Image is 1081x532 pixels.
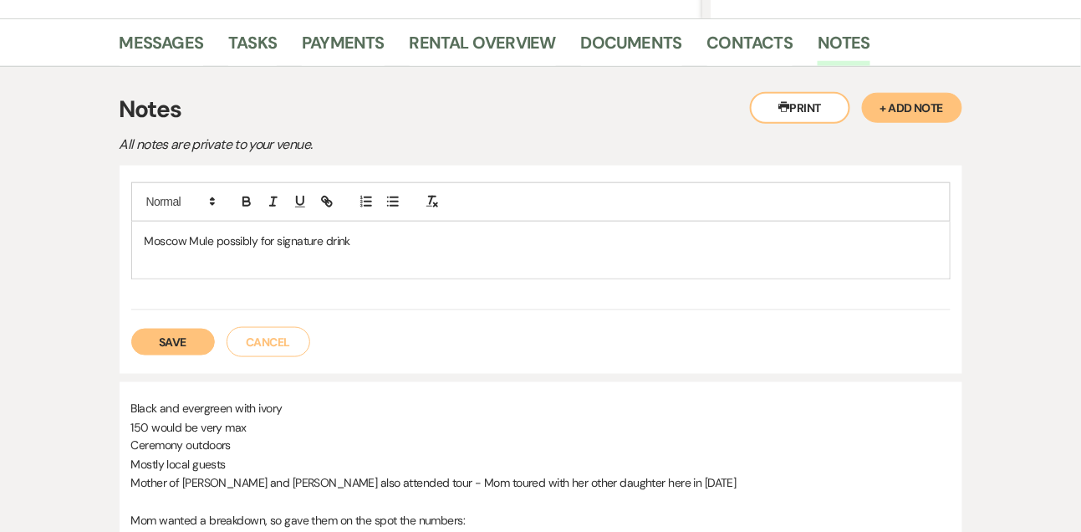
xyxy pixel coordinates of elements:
button: Save [131,329,215,356]
a: Rental Overview [410,29,556,66]
p: All notes are private to your venue. [120,134,705,156]
p: Moscow Mule possibly for signature drink [145,232,937,250]
a: Documents [581,29,682,66]
p: Mom wanted a breakdown, so gave them on the spot the numbers: [131,512,951,530]
button: Cancel [227,327,310,357]
a: Payments [302,29,385,66]
a: Messages [120,29,204,66]
p: Ceremony outdoors [131,437,951,455]
a: Notes [818,29,870,66]
button: Print [750,92,850,124]
p: 150 would be very max [131,418,951,437]
button: + Add Note [862,93,962,123]
a: Tasks [228,29,277,66]
p: Black and evergreen with ivory [131,399,951,417]
a: Contacts [707,29,793,66]
h3: Notes [120,92,962,127]
p: Mother of [PERSON_NAME] and [PERSON_NAME] also attended tour - Mom toured with her other daughter... [131,474,951,493]
p: Mostly local guests [131,456,951,474]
